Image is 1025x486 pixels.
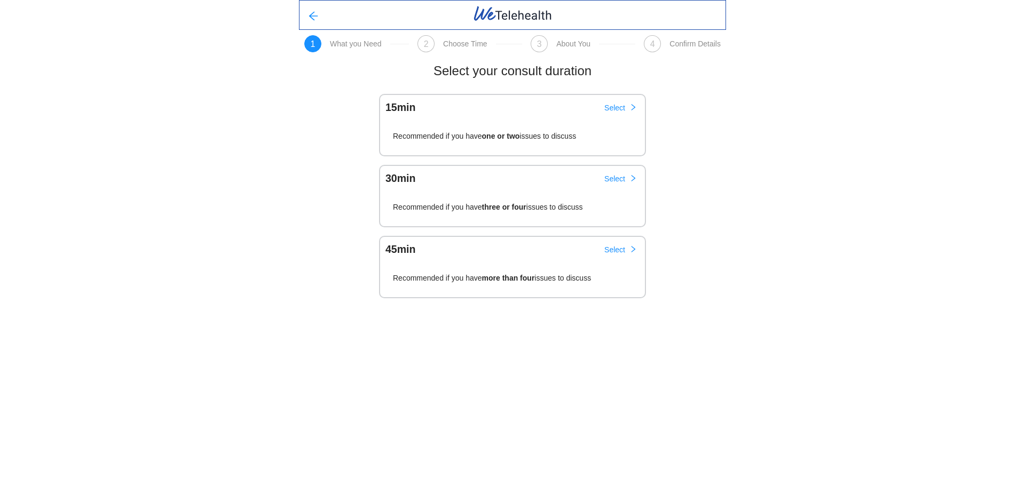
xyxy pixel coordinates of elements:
[330,39,382,48] div: What you Need
[482,132,520,140] strong: one or two
[308,11,319,23] span: arrow-left
[393,132,576,145] span: Recommended if you have issues to discuss
[596,241,645,258] button: Selectright
[629,103,637,112] span: right
[380,102,415,113] div: 15 min
[650,39,655,49] span: 4
[482,274,535,282] strong: more than four
[604,173,625,185] span: Select
[299,4,327,26] button: arrow-left
[537,39,542,49] span: 3
[556,39,590,48] div: About You
[596,99,645,116] button: Selectright
[380,173,415,184] div: 30 min
[669,39,721,48] div: Confirm Details
[596,170,645,187] button: Selectright
[393,274,591,286] span: Recommended if you have issues to discuss
[393,203,583,216] span: Recommended if you have issues to discuss
[472,5,553,22] img: WeTelehealth
[443,39,487,48] div: Choose Time
[380,244,415,255] div: 45 min
[424,39,429,49] span: 2
[311,39,316,49] span: 1
[433,61,592,81] h2: Select your consult duration
[629,174,637,183] span: right
[629,245,637,254] span: right
[604,244,625,256] span: Select
[482,203,526,211] strong: three or four
[604,102,625,114] span: Select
